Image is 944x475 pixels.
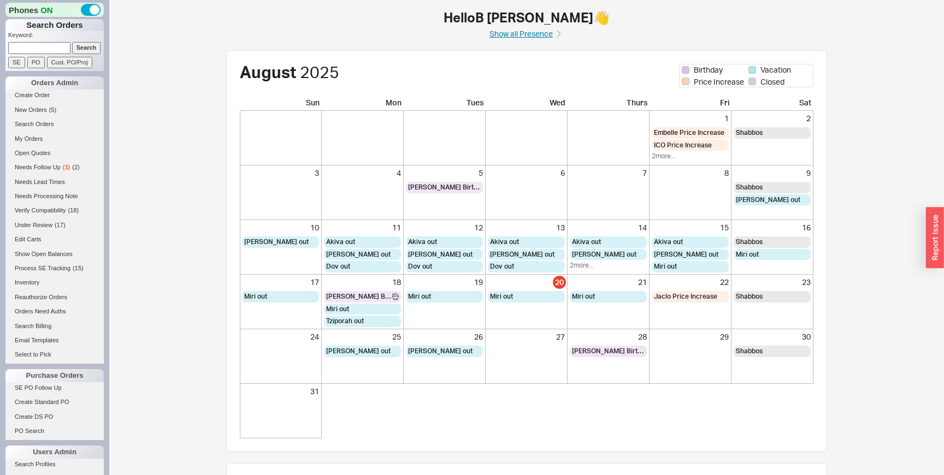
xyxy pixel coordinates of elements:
[5,219,104,231] a: Under Review(17)
[652,113,729,124] div: 1
[5,191,104,202] a: Needs Processing Note
[572,292,595,301] span: Miri out
[736,238,763,247] span: Shabbos
[5,90,104,101] a: Create Order
[5,3,104,17] div: Phones
[734,113,811,124] div: 2
[408,262,432,271] span: Dov out
[490,292,513,301] span: Miri out
[244,292,267,301] span: Miri out
[15,207,66,213] span: Verify Compatibility
[572,347,645,356] span: [PERSON_NAME] Birthday
[5,396,104,408] a: Create Standard PO
[572,238,601,247] span: Akiva out
[5,411,104,423] a: Create DS PO
[5,292,104,303] a: Reauthorize Orders
[654,238,683,247] span: Akiva out
[734,168,811,179] div: 9
[736,128,763,138] span: Shabbos
[326,317,364,326] span: Tziporah out
[694,76,744,87] span: Price Increase
[760,76,784,87] span: Closed
[240,97,322,111] div: Sun
[488,222,565,233] div: 13
[242,386,319,397] div: 31
[408,183,481,192] span: [PERSON_NAME] Birthday
[242,222,319,233] div: 10
[240,62,296,82] span: August
[408,347,473,356] span: [PERSON_NAME] out
[72,164,79,170] span: ( 2 )
[650,97,731,111] div: Fri
[408,292,431,301] span: Miri out
[490,262,514,271] span: Dov out
[326,250,391,259] span: [PERSON_NAME] out
[5,133,104,145] a: My Orders
[182,11,871,24] h1: Hello B [PERSON_NAME] 👋
[326,305,349,314] span: Miri out
[408,238,437,247] span: Akiva out
[570,168,647,179] div: 7
[486,97,568,111] div: Wed
[5,277,104,288] a: Inventory
[736,347,763,356] span: Shabbos
[5,234,104,245] a: Edit Carts
[5,248,104,260] a: Show Open Balances
[182,28,871,39] a: Show all Presence
[694,64,723,75] span: Birthday
[652,222,729,233] div: 15
[5,118,104,130] a: Search Orders
[488,331,565,342] div: 27
[5,205,104,216] a: Verify Compatibility(18)
[5,459,104,470] a: Search Profiles
[326,292,392,301] span: [PERSON_NAME] Birthday
[406,277,483,288] div: 19
[406,222,483,233] div: 12
[5,425,104,437] a: PO Search
[652,168,729,179] div: 8
[654,250,718,259] span: [PERSON_NAME] out
[324,222,401,233] div: 11
[734,222,811,233] div: 16
[404,97,486,111] div: Tues
[326,238,355,247] span: Akiva out
[5,369,104,382] div: Purchase Orders
[49,106,56,113] span: ( 5 )
[654,141,712,150] span: ICO Price Increase
[736,250,759,259] span: Miri out
[652,152,729,161] div: 2 more...
[652,277,729,288] div: 22
[5,176,104,188] a: Needs Lead Times
[5,76,104,90] div: Orders Admin
[322,97,404,111] div: Mon
[326,347,391,356] span: [PERSON_NAME] out
[15,164,61,170] span: Needs Follow Up
[570,261,647,270] div: 2 more...
[5,263,104,274] a: Process SE Tracking(15)
[15,265,70,271] span: Process SE Tracking
[68,207,79,213] span: ( 18 )
[734,331,811,342] div: 30
[47,57,92,68] input: Cust. PO/Proj
[572,250,636,259] span: [PERSON_NAME] out
[55,222,66,228] span: ( 17 )
[324,168,401,179] div: 4
[736,292,763,301] span: Shabbos
[731,97,813,111] div: Sat
[734,277,811,288] div: 23
[242,331,319,342] div: 24
[324,277,401,288] div: 18
[553,276,566,289] div: 20
[654,292,717,301] span: Jaclo Price Increase
[73,265,84,271] span: ( 15 )
[324,331,401,342] div: 25
[568,97,650,111] div: Thurs
[300,62,339,82] span: 2025
[5,162,104,173] a: Needs Follow Up(1)(2)
[8,57,25,68] input: SE
[408,250,473,259] span: [PERSON_NAME] out
[5,19,104,31] h1: Search Orders
[570,222,647,233] div: 14
[570,277,647,288] div: 21
[326,262,350,271] span: Dov out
